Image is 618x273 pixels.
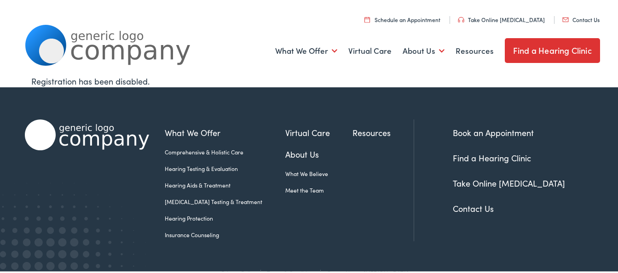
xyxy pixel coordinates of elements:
[458,14,545,22] a: Take Online [MEDICAL_DATA]
[453,201,494,213] a: Contact Us
[348,33,392,67] a: Virtual Care
[165,147,285,155] a: Comprehensive & Holistic Care
[285,185,352,193] a: Meet the Team
[31,74,594,86] div: Registration has been disabled.
[165,213,285,221] a: Hearing Protection
[562,14,600,22] a: Contact Us
[505,37,600,62] a: Find a Hearing Clinic
[285,147,352,159] a: About Us
[453,151,531,162] a: Find a Hearing Clinic
[403,33,445,67] a: About Us
[25,118,149,149] img: Alpaca Audiology
[165,180,285,188] a: Hearing Aids & Treatment
[165,163,285,171] a: Hearing Testing & Evaluation
[453,125,534,137] a: Book an Appointment
[364,14,440,22] a: Schedule an Appointment
[165,229,285,238] a: Insurance Counseling
[453,176,565,188] a: Take Online [MEDICAL_DATA]
[562,16,569,21] img: utility icon
[458,16,464,21] img: utility icon
[364,15,370,21] img: utility icon
[456,33,494,67] a: Resources
[352,125,413,137] a: Resources
[165,125,285,137] a: What We Offer
[285,125,352,137] a: Virtual Care
[275,33,337,67] a: What We Offer
[285,168,352,176] a: What We Believe
[165,196,285,205] a: [MEDICAL_DATA] Testing & Treatment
